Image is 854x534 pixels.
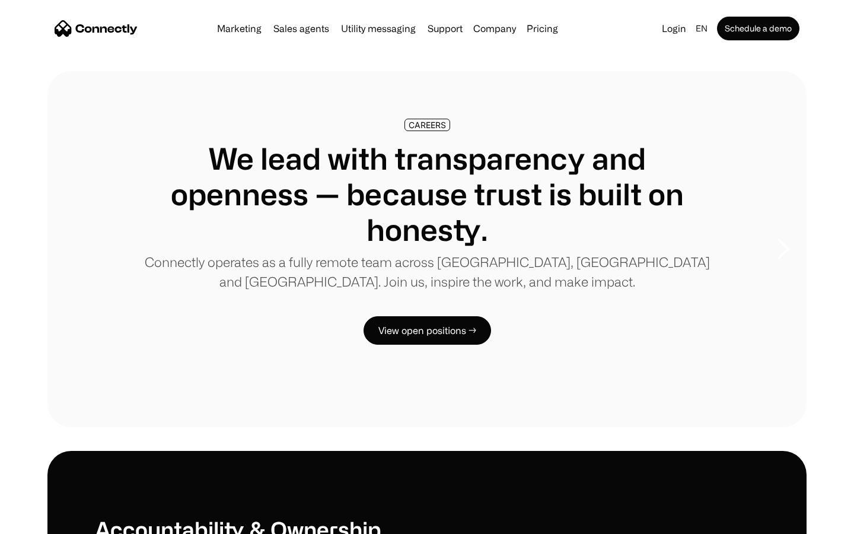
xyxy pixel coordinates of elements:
a: Pricing [522,24,563,33]
div: Company [470,20,520,37]
a: Sales agents [269,24,334,33]
ul: Language list [24,513,71,530]
aside: Language selected: English [12,512,71,530]
a: home [55,20,138,37]
a: Schedule a demo [717,17,799,40]
div: en [691,20,715,37]
a: Utility messaging [336,24,420,33]
p: Connectly operates as a fully remote team across [GEOGRAPHIC_DATA], [GEOGRAPHIC_DATA] and [GEOGRA... [142,252,712,291]
a: Support [423,24,467,33]
a: View open positions → [364,316,491,345]
h1: We lead with transparency and openness — because trust is built on honesty. [142,141,712,247]
a: Marketing [212,24,266,33]
div: carousel [47,71,807,427]
div: CAREERS [409,120,446,129]
div: next slide [759,190,807,309]
div: 1 of 8 [47,71,807,427]
div: Company [473,20,516,37]
a: Login [657,20,691,37]
div: en [696,20,708,37]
